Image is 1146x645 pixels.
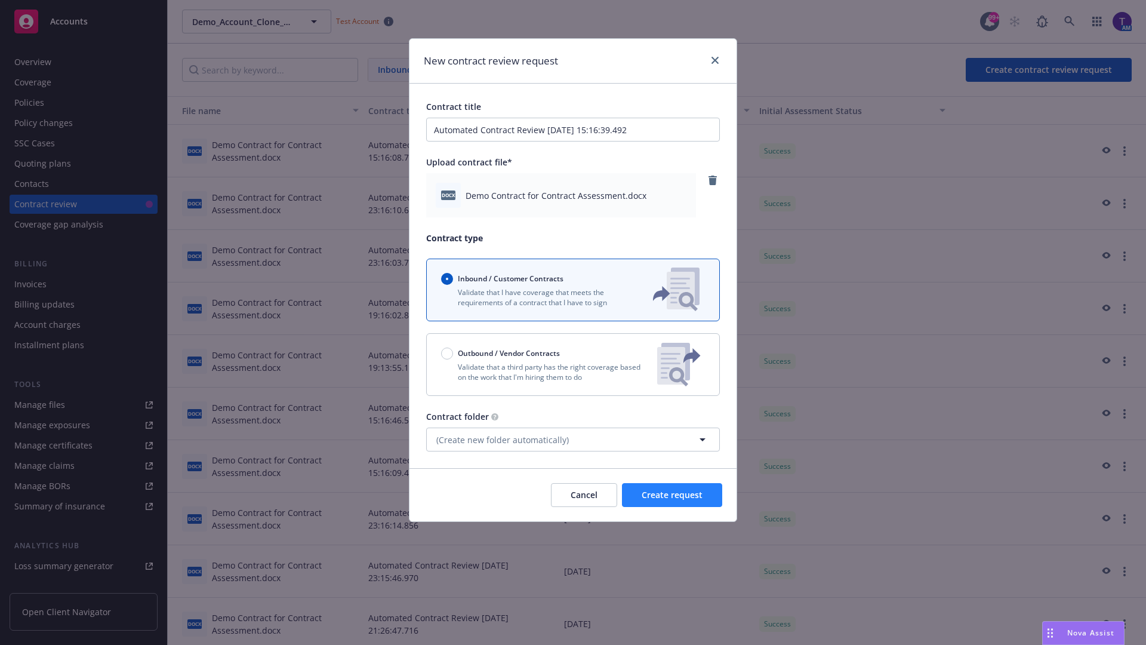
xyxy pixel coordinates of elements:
[466,189,646,202] span: Demo Contract for Contract Assessment.docx
[458,348,560,358] span: Outbound / Vendor Contracts
[571,489,597,500] span: Cancel
[706,173,720,188] a: remove
[708,53,722,67] a: close
[441,362,648,382] p: Validate that a third party has the right coverage based on the work that I'm hiring them to do
[441,287,633,308] p: Validate that I have coverage that meets the requirements of a contract that I have to sign
[441,273,453,285] input: Inbound / Customer Contracts
[424,53,558,69] h1: New contract review request
[426,428,720,451] button: (Create new folder automatically)
[551,483,617,507] button: Cancel
[1043,622,1058,644] div: Drag to move
[622,483,722,507] button: Create request
[426,411,489,422] span: Contract folder
[436,434,569,446] span: (Create new folder automatically)
[426,259,720,321] button: Inbound / Customer ContractsValidate that I have coverage that meets the requirements of a contra...
[426,118,720,142] input: Enter a title for this contract
[426,232,720,244] p: Contract type
[441,191,455,199] span: docx
[441,348,453,360] input: Outbound / Vendor Contracts
[1042,621,1125,645] button: Nova Assist
[426,333,720,396] button: Outbound / Vendor ContractsValidate that a third party has the right coverage based on the work t...
[642,489,703,500] span: Create request
[458,274,563,284] span: Inbound / Customer Contracts
[426,101,481,112] span: Contract title
[426,156,512,168] span: Upload contract file*
[1067,628,1114,638] span: Nova Assist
